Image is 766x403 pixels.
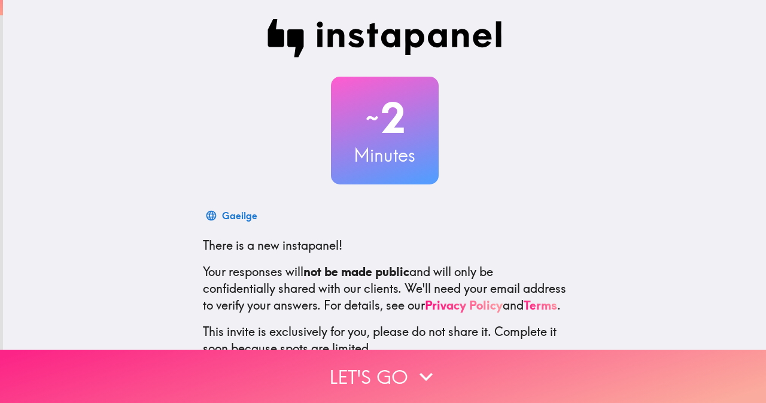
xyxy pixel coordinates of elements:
span: There is a new instapanel! [203,238,342,253]
b: not be made public [303,264,409,279]
a: Terms [524,298,557,313]
button: Gaeilge [203,204,262,228]
a: Privacy Policy [425,298,503,313]
p: Your responses will and will only be confidentially shared with our clients. We'll need your emai... [203,263,567,314]
img: Instapanel [268,19,502,57]
h2: 2 [331,93,439,143]
div: Gaeilge [222,207,257,224]
h3: Minutes [331,143,439,168]
span: ~ [364,100,381,136]
p: This invite is exclusively for you, please do not share it. Complete it soon because spots are li... [203,323,567,357]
